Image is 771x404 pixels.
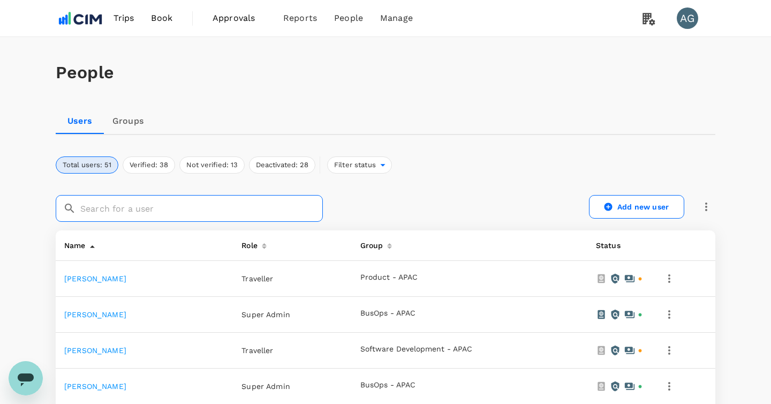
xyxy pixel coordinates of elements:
[360,381,415,390] button: BusOps - APAC
[56,108,104,134] a: Users
[114,12,134,25] span: Trips
[123,156,175,174] button: Verified: 38
[56,156,118,174] button: Total users: 51
[334,12,363,25] span: People
[56,6,105,30] img: CIM ENVIRONMENTAL PTY LTD
[356,235,383,252] div: Group
[241,382,290,391] span: Super Admin
[587,230,652,261] th: Status
[9,361,43,395] iframe: Button to launch messaging window
[327,156,392,174] div: Filter status
[360,345,472,354] button: Software Development - APAC
[360,309,415,318] button: BusOps - APAC
[328,160,380,170] span: Filter status
[589,195,684,219] a: Add new user
[283,12,317,25] span: Reports
[241,274,273,283] span: Traveller
[241,346,273,355] span: Traveller
[64,274,126,283] a: [PERSON_NAME]
[80,195,323,222] input: Search for a user
[56,63,715,83] h1: People
[241,310,290,319] span: Super Admin
[237,235,258,252] div: Role
[360,273,418,282] button: Product - APAC
[64,382,126,391] a: [PERSON_NAME]
[64,310,126,319] a: [PERSON_NAME]
[64,346,126,355] a: [PERSON_NAME]
[104,108,152,134] a: Groups
[213,12,266,25] span: Approvals
[179,156,245,174] button: Not verified: 13
[677,8,698,29] div: AG
[380,12,413,25] span: Manage
[151,12,172,25] span: Book
[249,156,315,174] button: Deactivated: 28
[60,235,86,252] div: Name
